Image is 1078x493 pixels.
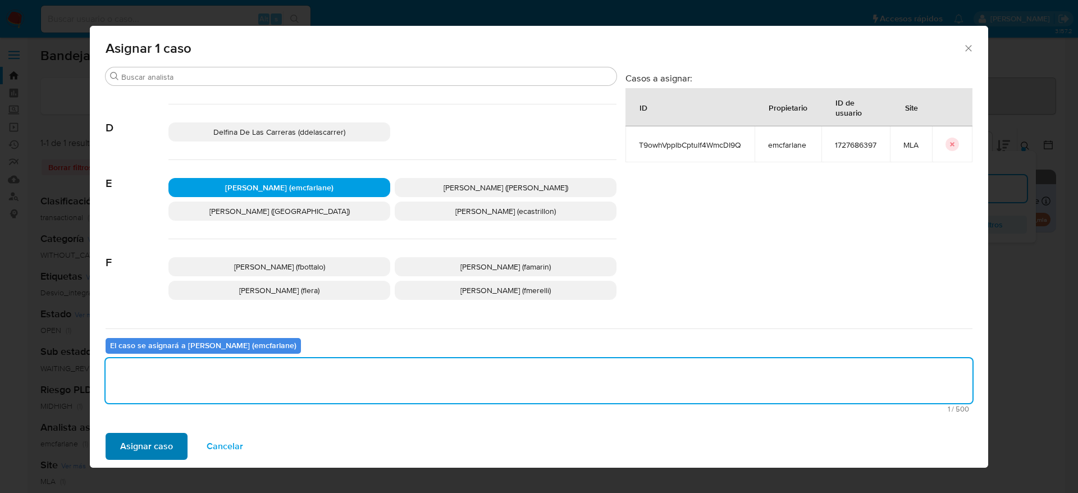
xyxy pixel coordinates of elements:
span: [PERSON_NAME] (fbottalo) [234,261,325,272]
div: [PERSON_NAME] (emcfarlane) [168,178,390,197]
span: Cancelar [207,434,243,459]
span: [PERSON_NAME] (ecastrillon) [455,206,556,217]
div: [PERSON_NAME] (fbottalo) [168,257,390,276]
span: Delfina De Las Carreras (ddelascarrer) [213,126,345,138]
span: MLA [903,140,919,150]
h3: Casos a asignar: [625,72,972,84]
div: [PERSON_NAME] ([PERSON_NAME]) [395,178,616,197]
span: Asignar 1 caso [106,42,963,55]
span: T9owhVpplbCptulf4WmcDI9Q [639,140,741,150]
div: [PERSON_NAME] ([GEOGRAPHIC_DATA]) [168,202,390,221]
button: Cancelar [192,433,258,460]
span: D [106,104,168,135]
span: emcfarlane [768,140,808,150]
span: [PERSON_NAME] (fmerelli) [460,285,551,296]
span: Máximo 500 caracteres [109,405,969,413]
input: Buscar analista [121,72,612,82]
div: Propietario [755,94,821,121]
span: F [106,239,168,270]
div: [PERSON_NAME] (ecastrillon) [395,202,616,221]
div: ID [626,94,661,121]
span: [PERSON_NAME] (emcfarlane) [225,182,334,193]
button: icon-button [945,138,959,151]
div: assign-modal [90,26,988,468]
span: [PERSON_NAME] (famarin) [460,261,551,272]
span: Asignar caso [120,434,173,459]
div: [PERSON_NAME] (flera) [168,281,390,300]
span: E [106,160,168,190]
div: Delfina De Las Carreras (ddelascarrer) [168,122,390,141]
span: [PERSON_NAME] ([PERSON_NAME]) [444,182,568,193]
span: [PERSON_NAME] (flera) [239,285,319,296]
div: ID de usuario [822,89,889,126]
b: El caso se asignará a [PERSON_NAME] (emcfarlane) [110,340,296,351]
button: Asignar caso [106,433,188,460]
div: Site [892,94,931,121]
span: 1727686397 [835,140,876,150]
div: [PERSON_NAME] (fmerelli) [395,281,616,300]
div: [PERSON_NAME] (famarin) [395,257,616,276]
button: Cerrar ventana [963,43,973,53]
button: Buscar [110,72,119,81]
span: [PERSON_NAME] ([GEOGRAPHIC_DATA]) [209,206,350,217]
